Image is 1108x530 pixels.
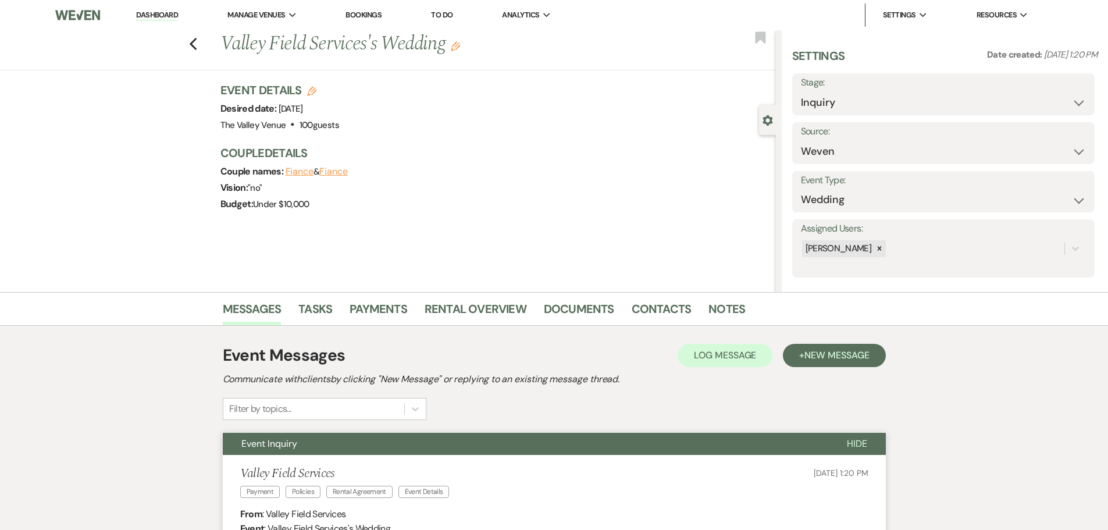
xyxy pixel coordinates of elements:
[1044,49,1098,61] span: [DATE] 1:20 PM
[220,119,286,131] span: The Valley Venue
[987,49,1044,61] span: Date created:
[694,349,756,361] span: Log Message
[977,9,1017,21] span: Resources
[804,349,869,361] span: New Message
[286,167,314,176] button: Fiance
[678,344,772,367] button: Log Message
[425,300,526,325] a: Rental Overview
[451,41,460,51] button: Edit
[298,300,332,325] a: Tasks
[828,433,886,455] button: Hide
[248,182,262,194] span: " no "
[136,10,178,21] a: Dashboard
[223,372,886,386] h2: Communicate with clients by clicking "New Message" or replying to an existing message thread.
[240,467,455,481] h5: Valley Field Services
[220,145,764,161] h3: Couple Details
[227,9,285,21] span: Manage Venues
[286,166,348,177] span: &
[350,300,407,325] a: Payments
[223,343,345,368] h1: Event Messages
[398,486,450,498] span: Event Details
[55,3,99,27] img: Weven Logo
[792,48,845,73] h3: Settings
[220,102,279,115] span: Desired date:
[345,10,382,20] a: Bookings
[223,433,828,455] button: Event Inquiry
[544,300,614,325] a: Documents
[220,198,254,210] span: Budget:
[502,9,539,21] span: Analytics
[763,114,773,125] button: Close lead details
[431,10,453,20] a: To Do
[708,300,745,325] a: Notes
[319,167,348,176] button: Fiance
[223,300,282,325] a: Messages
[220,30,660,58] h1: Valley Field Services's Wedding
[801,123,1086,140] label: Source:
[802,240,874,257] div: [PERSON_NAME]
[300,119,339,131] span: 100 guests
[240,486,280,498] span: Payment
[801,220,1086,237] label: Assigned Users:
[220,82,339,98] h3: Event Details
[220,182,248,194] span: Vision:
[229,402,291,416] div: Filter by topics...
[801,74,1086,91] label: Stage:
[632,300,692,325] a: Contacts
[814,468,868,478] span: [DATE] 1:20 PM
[847,437,867,450] span: Hide
[326,486,393,498] span: Rental Agreement
[240,508,262,520] b: From
[783,344,885,367] button: +New Message
[241,437,297,450] span: Event Inquiry
[801,172,1086,189] label: Event Type:
[253,198,309,210] span: Under $10,000
[883,9,916,21] span: Settings
[220,165,286,177] span: Couple names:
[286,486,320,498] span: Policies
[279,103,303,115] span: [DATE]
